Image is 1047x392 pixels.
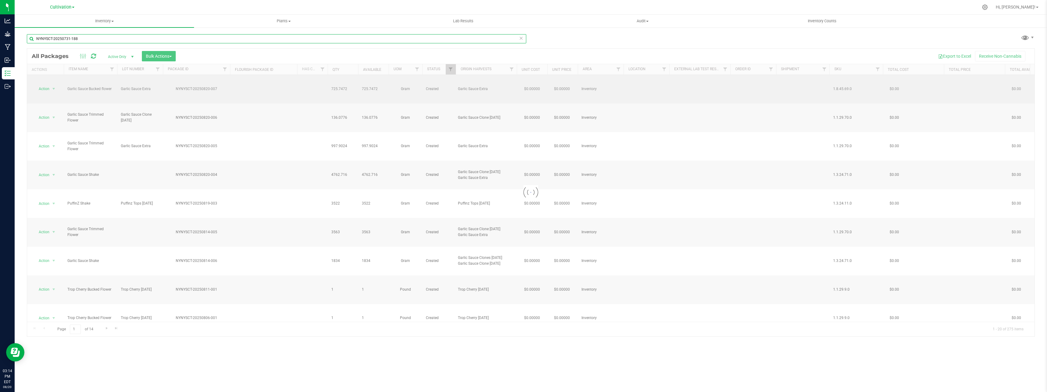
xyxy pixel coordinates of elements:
[5,57,11,63] inline-svg: Inbound
[981,4,989,10] div: Manage settings
[6,343,24,361] iframe: Resource center
[553,15,732,27] a: Audit
[15,18,194,24] span: Inventory
[3,368,12,385] p: 03:14 PM EDT
[800,18,845,24] span: Inventory Counts
[445,18,482,24] span: Lab Results
[373,15,553,27] a: Lab Results
[5,83,11,89] inline-svg: Outbound
[5,31,11,37] inline-svg: Grow
[27,34,526,43] input: Search Package ID, Item Name, SKU, Lot or Part Number...
[5,18,11,24] inline-svg: Analytics
[553,18,732,24] span: Audit
[519,34,523,42] span: Clear
[15,15,194,27] a: Inventory
[996,5,1035,9] span: Hi, [PERSON_NAME]!
[5,70,11,76] inline-svg: Inventory
[194,18,373,24] span: Plants
[732,15,912,27] a: Inventory Counts
[5,44,11,50] inline-svg: Manufacturing
[194,15,373,27] a: Plants
[3,385,12,389] p: 08/20
[50,5,71,10] span: Cultivation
